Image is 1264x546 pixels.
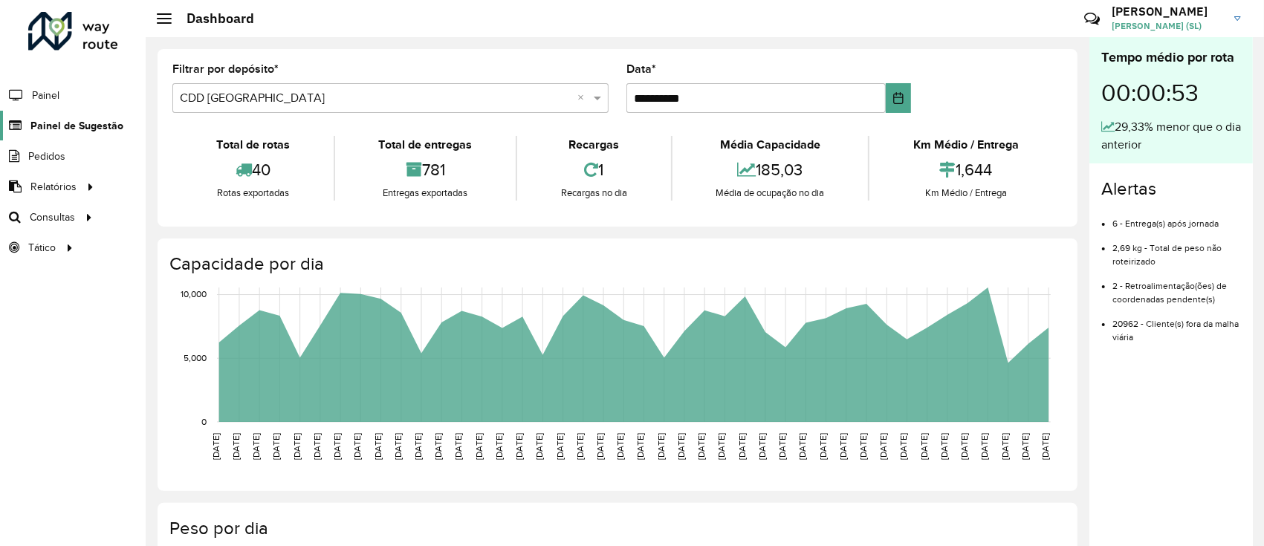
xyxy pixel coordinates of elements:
text: [DATE] [858,433,868,460]
text: [DATE] [534,433,544,460]
text: [DATE] [1020,433,1030,460]
li: 6 - Entrega(s) após jornada [1112,206,1241,230]
text: [DATE] [352,433,362,460]
span: Consultas [30,209,75,225]
a: Contato Rápido [1076,3,1108,35]
text: [DATE] [373,433,383,460]
text: [DATE] [615,433,625,460]
div: Total de rotas [176,136,330,154]
li: 2,69 kg - Total de peso não roteirizado [1112,230,1241,268]
label: Data [626,60,656,78]
div: Tempo médio por rota [1101,48,1241,68]
div: Média de ocupação no dia [676,186,865,201]
text: [DATE] [777,433,787,460]
text: [DATE] [1000,433,1010,460]
span: Pedidos [28,149,65,164]
text: [DATE] [818,433,828,460]
text: [DATE] [393,433,403,460]
text: [DATE] [899,433,909,460]
div: 29,33% menor que o dia anterior [1101,118,1241,154]
h4: Peso por dia [169,518,1063,539]
span: Painel de Sugestão [30,118,123,134]
text: [DATE] [797,433,807,460]
text: [DATE] [231,433,241,460]
span: Relatórios [30,179,77,195]
h2: Dashboard [172,10,254,27]
div: Recargas no dia [521,186,667,201]
div: Km Médio / Entrega [873,136,1059,154]
text: [DATE] [211,433,221,460]
span: [PERSON_NAME] (SL) [1112,19,1223,33]
text: [DATE] [271,433,281,460]
text: [DATE] [413,433,423,460]
text: [DATE] [717,433,727,460]
text: [DATE] [433,433,443,460]
text: [DATE] [474,433,484,460]
div: Total de entregas [339,136,513,154]
text: [DATE] [919,433,929,460]
div: Entregas exportadas [339,186,513,201]
text: 10,000 [181,290,207,299]
button: Choose Date [886,83,911,113]
text: 5,000 [184,353,207,363]
text: [DATE] [251,433,261,460]
text: [DATE] [757,433,767,460]
li: 20962 - Cliente(s) fora da malha viária [1112,306,1241,344]
div: Km Médio / Entrega [873,186,1059,201]
li: 2 - Retroalimentação(ões) de coordenadas pendente(s) [1112,268,1241,306]
text: [DATE] [332,433,342,460]
text: [DATE] [595,433,605,460]
text: [DATE] [959,433,969,460]
text: [DATE] [656,433,666,460]
span: Clear all [577,89,590,107]
div: 781 [339,154,513,186]
text: [DATE] [696,433,706,460]
span: Tático [28,240,56,256]
div: Rotas exportadas [176,186,330,201]
text: [DATE] [737,433,747,460]
div: 1,644 [873,154,1059,186]
h4: Alertas [1101,178,1241,200]
div: 00:00:53 [1101,68,1241,118]
text: [DATE] [454,433,464,460]
text: [DATE] [514,433,524,460]
text: [DATE] [575,433,585,460]
text: [DATE] [494,433,504,460]
text: [DATE] [1040,433,1050,460]
div: 1 [521,154,667,186]
text: [DATE] [676,433,686,460]
text: [DATE] [312,433,322,460]
div: Média Capacidade [676,136,865,154]
text: [DATE] [292,433,302,460]
h4: Capacidade por dia [169,253,1063,275]
text: 0 [201,417,207,426]
h3: [PERSON_NAME] [1112,4,1223,19]
text: [DATE] [838,433,848,460]
text: [DATE] [878,433,888,460]
span: Painel [32,88,59,103]
label: Filtrar por depósito [172,60,279,78]
text: [DATE] [555,433,565,460]
div: Recargas [521,136,667,154]
text: [DATE] [939,433,949,460]
text: [DATE] [980,433,990,460]
div: 185,03 [676,154,865,186]
text: [DATE] [636,433,646,460]
div: 40 [176,154,330,186]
